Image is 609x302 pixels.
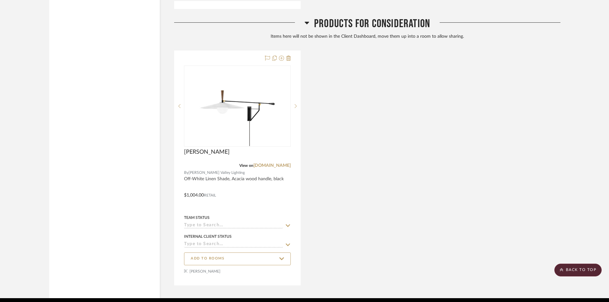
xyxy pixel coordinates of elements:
span: By [184,170,189,176]
input: Type to Search… [184,242,283,248]
span: Products For Consideration [314,17,430,31]
div: Internal Client Status [184,234,232,239]
button: ADD TO ROOMS [184,252,291,265]
span: ADD TO ROOMS [191,256,224,261]
span: [PERSON_NAME] Valley Lighting [189,170,245,176]
div: Items here will not be shown in the Client Dashboard, move them up into a room to allow sharing. [174,33,560,40]
input: Type to Search… [184,223,283,229]
div: Team Status [184,215,210,221]
img: Duarte [197,66,277,146]
scroll-to-top-button: BACK TO TOP [554,264,602,276]
span: [PERSON_NAME] [184,149,230,156]
span: View on [239,164,253,167]
a: [DOMAIN_NAME] [253,163,291,168]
